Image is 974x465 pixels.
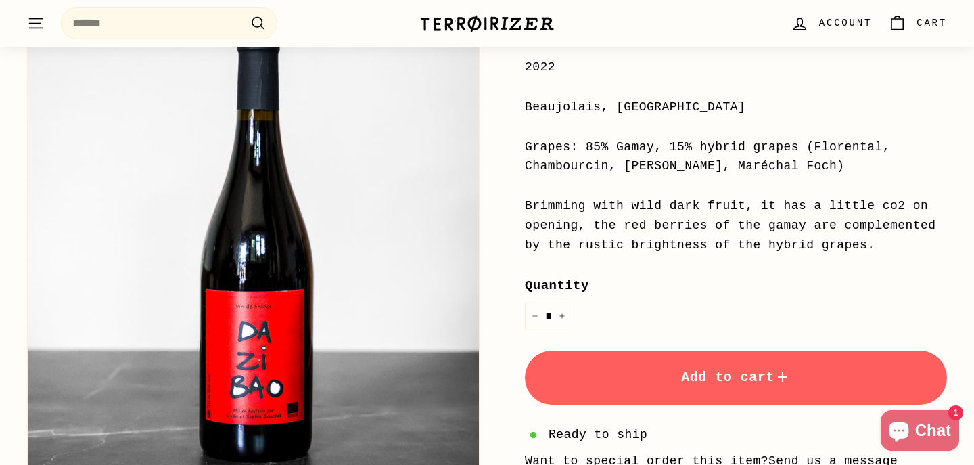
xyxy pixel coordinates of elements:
[525,351,947,405] button: Add to cart
[819,16,872,30] span: Account
[525,275,947,296] label: Quantity
[783,3,880,43] a: Account
[917,16,947,30] span: Cart
[552,303,572,330] button: Increase item quantity by one
[880,3,955,43] a: Cart
[681,370,791,385] span: Add to cart
[525,97,947,117] div: Beaujolais, [GEOGRAPHIC_DATA]
[877,410,963,454] inbox-online-store-chat: Shopify online store chat
[525,58,947,77] div: 2022
[525,303,545,330] button: Reduce item quantity by one
[525,196,947,254] div: Brimming with wild dark fruit, it has a little co2 on opening, the red berries of the gamay are c...
[549,425,647,445] span: Ready to ship
[525,303,572,330] input: quantity
[525,137,947,177] div: Grapes: 85% Gamay, 15% hybrid grapes (Florental, Chambourcin, [PERSON_NAME], Maréchal Foch)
